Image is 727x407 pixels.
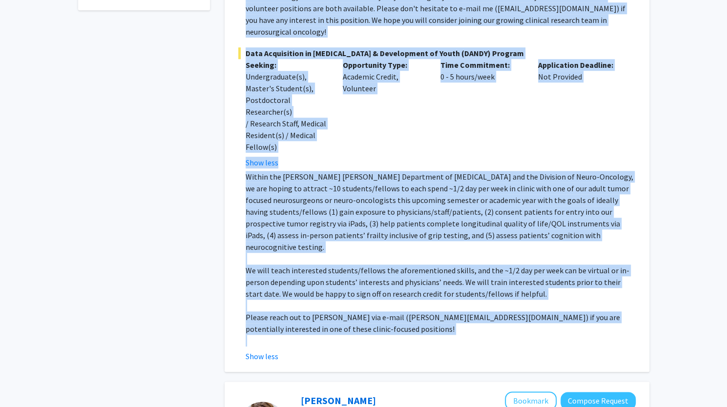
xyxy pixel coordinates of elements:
button: Show less [246,350,278,362]
div: Not Provided [531,59,628,168]
p: Please reach out to [PERSON_NAME] via e-mail ([PERSON_NAME][EMAIL_ADDRESS][DOMAIN_NAME]) if you a... [246,311,636,335]
p: We will teach interested students/fellows the aforementioned skills, and the ~1/2 day per week ca... [246,265,636,300]
iframe: Chat [7,363,42,400]
div: Undergraduate(s), Master's Student(s), Postdoctoral Researcher(s) / Research Staff, Medical Resid... [246,71,329,153]
span: Data Acquisition in [MEDICAL_DATA] & Development of Youth (DANDY) Program [238,47,636,59]
p: Application Deadline: [538,59,621,71]
div: Academic Credit, Volunteer [335,59,433,168]
p: Time Commitment: [440,59,523,71]
p: Seeking: [246,59,329,71]
div: 0 - 5 hours/week [433,59,531,168]
button: Show less [246,157,278,168]
p: Opportunity Type: [343,59,426,71]
a: [PERSON_NAME] [301,394,376,407]
p: Within the [PERSON_NAME] [PERSON_NAME] Department of [MEDICAL_DATA] and the Division of Neuro-Onc... [246,171,636,253]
